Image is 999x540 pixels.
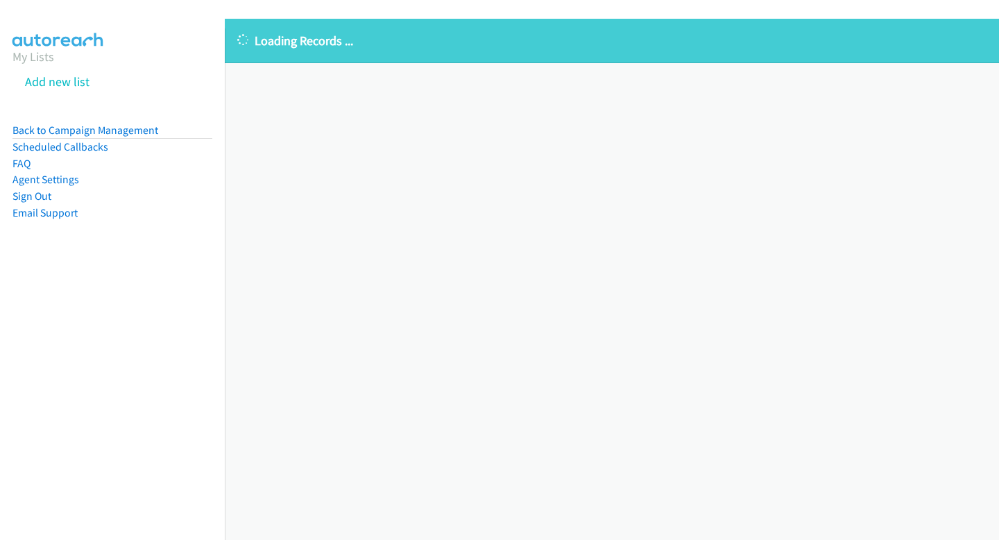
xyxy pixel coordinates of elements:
[12,206,78,219] a: Email Support
[12,157,31,170] a: FAQ
[12,49,54,65] a: My Lists
[12,140,108,153] a: Scheduled Callbacks
[12,189,51,203] a: Sign Out
[12,173,79,186] a: Agent Settings
[12,124,158,137] a: Back to Campaign Management
[237,31,987,50] p: Loading Records ...
[25,74,89,90] a: Add new list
